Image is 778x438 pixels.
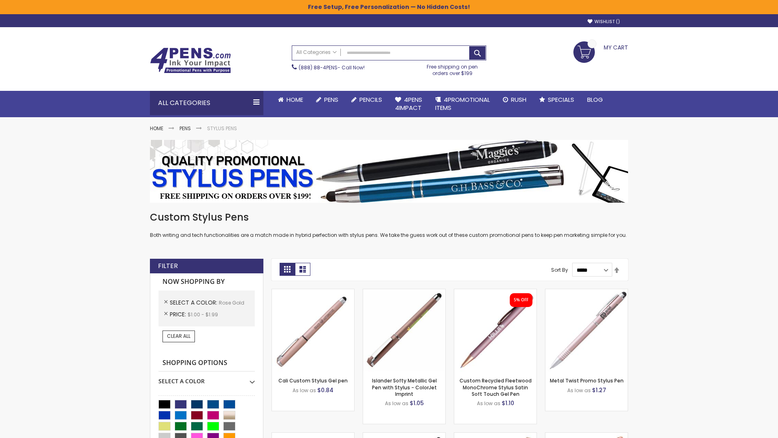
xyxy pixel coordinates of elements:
[533,91,581,109] a: Specials
[296,49,337,56] span: All Categories
[496,91,533,109] a: Rush
[511,95,526,104] span: Rush
[435,95,490,112] span: 4PROMOTIONAL ITEMS
[567,387,591,394] span: As low as
[188,311,218,318] span: $1.00 - $1.99
[345,91,389,109] a: Pencils
[170,298,219,307] span: Select A Color
[551,266,568,273] label: Sort By
[317,386,333,394] span: $0.84
[385,400,408,407] span: As low as
[545,289,628,296] a: Metal Twist Promo Stylus Pen-Rose gold
[158,273,255,290] strong: Now Shopping by
[150,211,628,224] h1: Custom Stylus Pens
[454,289,536,296] a: Custom Recycled Fleetwood MonoChrome Stylus Satin Soft Touch Gel Pen-Rose Gold
[363,289,445,371] img: Islander Softy Metallic Gel Pen with Stylus - ColorJet Imprint-Rose Gold
[460,377,532,397] a: Custom Recycled Fleetwood MonoChrome Stylus Satin Soft Touch Gel Pen
[548,95,574,104] span: Specials
[545,289,628,371] img: Metal Twist Promo Stylus Pen-Rose gold
[158,371,255,385] div: Select A Color
[293,387,316,394] span: As low as
[419,60,487,77] div: Free shipping on pen orders over $199
[454,289,536,371] img: Custom Recycled Fleetwood MonoChrome Stylus Satin Soft Touch Gel Pen-Rose Gold
[550,377,624,384] a: Metal Twist Promo Stylus Pen
[180,125,191,132] a: Pens
[588,19,620,25] a: Wishlist
[324,95,338,104] span: Pens
[299,64,365,71] span: - Call Now!
[170,310,188,318] span: Price
[587,95,603,104] span: Blog
[167,333,190,339] span: Clear All
[207,125,237,132] strong: Stylus Pens
[363,289,445,296] a: Islander Softy Metallic Gel Pen with Stylus - ColorJet Imprint-Rose Gold
[477,400,500,407] span: As low as
[162,331,195,342] a: Clear All
[395,95,422,112] span: 4Pens 4impact
[299,64,338,71] a: (888) 88-4PENS
[278,377,348,384] a: Cali Custom Stylus Gel pen
[280,263,295,276] strong: Grid
[150,91,263,115] div: All Categories
[310,91,345,109] a: Pens
[150,211,628,239] div: Both writing and tech functionalities are a match made in hybrid perfection with stylus pens. We ...
[410,399,424,407] span: $1.05
[514,297,528,303] div: 5% OFF
[150,125,163,132] a: Home
[272,289,354,371] img: Cali Custom Stylus Gel pen-Rose Gold
[158,262,178,271] strong: Filter
[150,140,628,203] img: Stylus Pens
[581,91,609,109] a: Blog
[429,91,496,117] a: 4PROMOTIONALITEMS
[271,91,310,109] a: Home
[502,399,514,407] span: $1.10
[359,95,382,104] span: Pencils
[158,354,255,372] strong: Shopping Options
[150,47,231,73] img: 4Pens Custom Pens and Promotional Products
[389,91,429,117] a: 4Pens4impact
[592,386,606,394] span: $1.27
[272,289,354,296] a: Cali Custom Stylus Gel pen-Rose Gold
[219,299,244,306] span: Rose Gold
[292,46,341,59] a: All Categories
[372,377,437,397] a: Islander Softy Metallic Gel Pen with Stylus - ColorJet Imprint
[286,95,303,104] span: Home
